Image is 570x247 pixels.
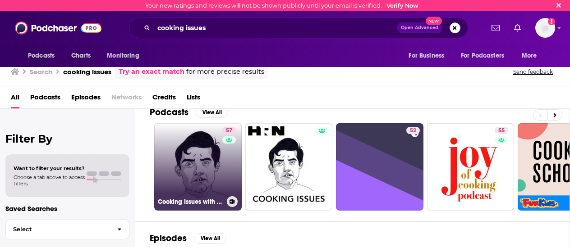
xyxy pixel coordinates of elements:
[406,127,420,134] a: 52
[548,18,555,25] svg: Email not verified
[5,204,129,213] p: Saved Searches
[28,49,55,62] span: Podcasts
[150,233,226,244] a: EpisodesView All
[194,233,226,244] button: View All
[187,90,200,108] a: Lists
[65,47,96,64] a: Charts
[154,21,397,35] input: Search podcasts, credits, & more...
[150,107,228,118] a: PodcastsView All
[522,49,537,62] span: More
[107,49,139,62] span: Monitoring
[402,47,455,64] button: open menu
[14,174,85,187] span: Choose a tab above to access filters.
[510,68,556,76] button: Send feedback
[15,19,101,36] img: Podchaser - Follow, Share and Rate Podcasts
[488,20,503,36] a: Show notifications dropdown
[397,22,442,33] button: Open AdvancedNew
[11,90,19,108] a: All
[226,126,232,135] span: 57
[129,18,468,38] div: Search podcasts, credits, & more...
[410,126,416,135] span: 52
[196,107,228,118] button: View All
[498,126,505,135] span: 55
[158,198,223,206] h3: Cooking Issues with [PERSON_NAME]
[63,67,111,76] h3: cooking issues
[101,47,151,64] button: open menu
[152,90,176,108] a: Credits
[510,20,524,36] a: Show notifications dropdown
[30,90,60,108] a: Podcasts
[71,49,91,62] span: Charts
[535,18,555,38] button: Show profile menu
[71,90,101,108] a: Episodes
[495,127,508,134] a: 55
[535,18,555,38] img: User Profile
[427,123,515,211] a: 55
[145,2,418,9] div: Your new ratings and reviews will not be shown publicly until your email is verified.
[426,17,442,25] span: New
[150,233,187,244] h2: Episodes
[5,132,129,145] h2: Filter By
[30,67,52,76] h3: Search
[386,2,418,9] a: Verify Now
[336,123,423,211] a: 52
[5,219,129,239] button: Select
[401,26,438,30] span: Open Advanced
[461,49,504,62] span: For Podcasters
[22,47,66,64] button: open menu
[154,123,242,211] a: 57Cooking Issues with [PERSON_NAME]
[150,107,188,118] h2: Podcasts
[455,47,517,64] button: open menu
[222,127,236,134] a: 57
[515,47,548,64] button: open menu
[409,49,444,62] span: For Business
[6,226,110,232] span: Select
[14,165,85,171] span: Want to filter your results?
[535,18,555,38] span: Logged in as workman-publicity
[111,90,142,108] span: Networks
[119,67,184,77] a: Try an exact match
[186,67,264,77] span: for more precise results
